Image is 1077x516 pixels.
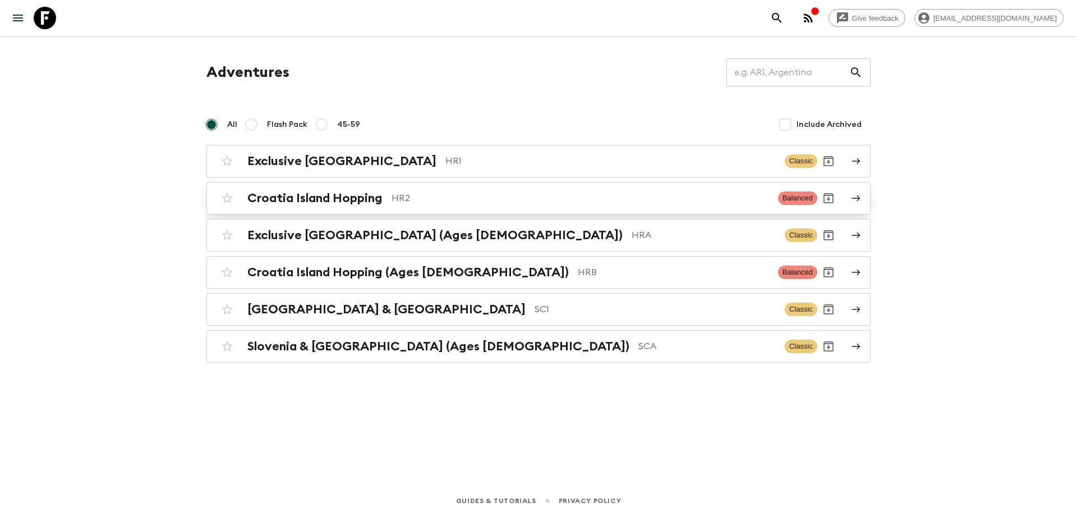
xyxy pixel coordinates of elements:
[778,266,817,279] span: Balanced
[559,495,621,507] a: Privacy Policy
[206,330,871,363] a: Slovenia & [GEOGRAPHIC_DATA] (Ages [DEMOGRAPHIC_DATA])SCAClassicArchive
[817,224,840,246] button: Archive
[206,61,289,84] h1: Adventures
[206,256,871,289] a: Croatia Island Hopping (Ages [DEMOGRAPHIC_DATA])HRBBalancedArchive
[247,339,629,354] h2: Slovenia & [GEOGRAPHIC_DATA] (Ages [DEMOGRAPHIC_DATA])
[247,191,383,206] h2: Croatia Island Hopping
[247,302,526,317] h2: [GEOGRAPHIC_DATA] & [GEOGRAPHIC_DATA]
[778,191,817,205] span: Balanced
[445,154,776,168] p: HR1
[726,57,849,88] input: e.g. AR1, Argentina
[206,182,871,214] a: Croatia Island HoppingHR2BalancedArchive
[632,229,776,242] p: HRA
[247,265,569,280] h2: Croatia Island Hopping (Ages [DEMOGRAPHIC_DATA])
[227,119,237,130] span: All
[785,154,817,168] span: Classic
[785,340,817,353] span: Classic
[817,335,840,358] button: Archive
[927,14,1063,22] span: [EMAIL_ADDRESS][DOMAIN_NAME]
[846,14,905,22] span: Give feedback
[829,9,905,27] a: Give feedback
[206,219,871,252] a: Exclusive [GEOGRAPHIC_DATA] (Ages [DEMOGRAPHIC_DATA])HRAClassicArchive
[638,340,776,353] p: SCA
[247,154,436,168] h2: Exclusive [GEOGRAPHIC_DATA]
[247,228,623,243] h2: Exclusive [GEOGRAPHIC_DATA] (Ages [DEMOGRAPHIC_DATA])
[392,191,769,205] p: HR2
[337,119,360,130] span: 45-59
[817,261,840,284] button: Archive
[817,298,840,321] button: Archive
[7,7,29,29] button: menu
[914,9,1064,27] div: [EMAIL_ADDRESS][DOMAIN_NAME]
[766,7,788,29] button: search adventures
[817,187,840,209] button: Archive
[578,266,769,279] p: HRB
[456,495,536,507] a: Guides & Tutorials
[785,303,817,316] span: Classic
[817,150,840,172] button: Archive
[206,293,871,326] a: [GEOGRAPHIC_DATA] & [GEOGRAPHIC_DATA]SC1ClassicArchive
[785,229,817,242] span: Classic
[535,303,776,316] p: SC1
[206,145,871,177] a: Exclusive [GEOGRAPHIC_DATA]HR1ClassicArchive
[797,119,862,130] span: Include Archived
[267,119,307,130] span: Flash Pack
